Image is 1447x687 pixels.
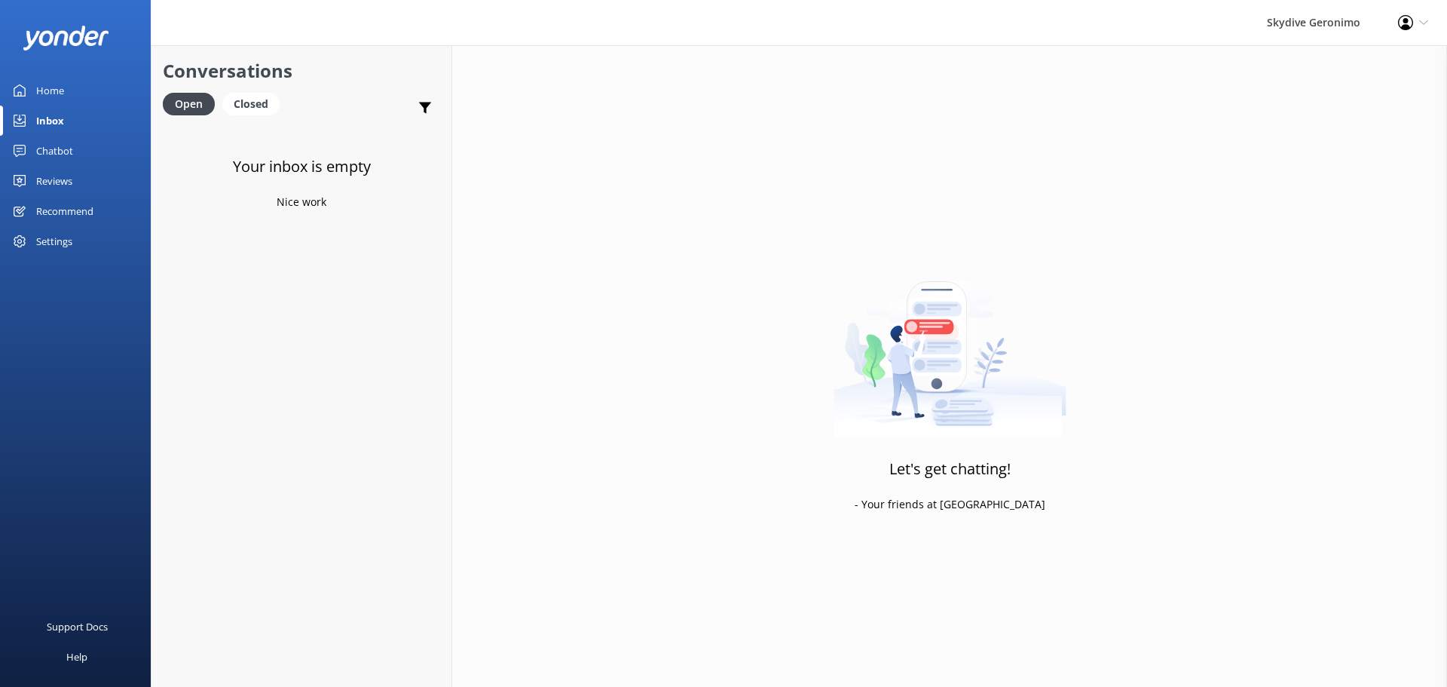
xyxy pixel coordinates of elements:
[277,194,326,210] p: Nice work
[855,496,1045,513] p: - Your friends at [GEOGRAPHIC_DATA]
[36,166,72,196] div: Reviews
[23,26,109,51] img: yonder-white-logo.png
[36,136,73,166] div: Chatbot
[889,457,1011,481] h3: Let's get chatting!
[233,155,371,179] h3: Your inbox is empty
[222,95,287,112] a: Closed
[36,75,64,106] div: Home
[36,106,64,136] div: Inbox
[163,57,440,85] h2: Conversations
[163,95,222,112] a: Open
[834,250,1066,438] img: artwork of a man stealing a conversation from at giant smartphone
[163,93,215,115] div: Open
[47,612,108,642] div: Support Docs
[222,93,280,115] div: Closed
[36,226,72,256] div: Settings
[66,642,87,672] div: Help
[36,196,93,226] div: Recommend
